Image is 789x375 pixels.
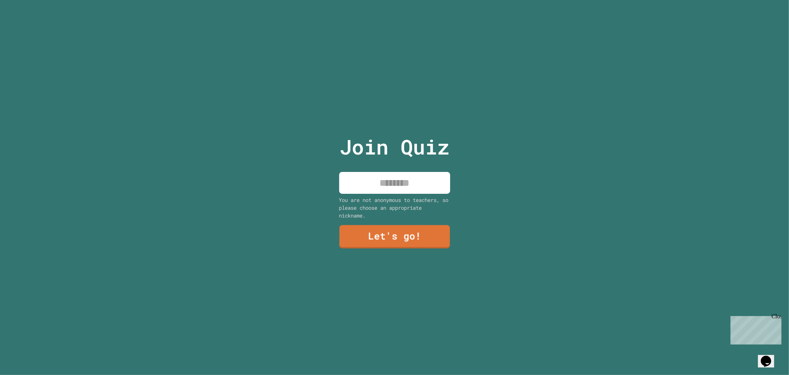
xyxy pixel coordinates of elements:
[340,132,449,162] p: Join Quiz
[339,196,450,219] div: You are not anonymous to teachers, so please choose an appropriate nickname.
[758,345,782,368] iframe: chat widget
[728,313,782,345] iframe: chat widget
[339,225,450,248] a: Let's go!
[3,3,51,47] div: Chat with us now!Close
